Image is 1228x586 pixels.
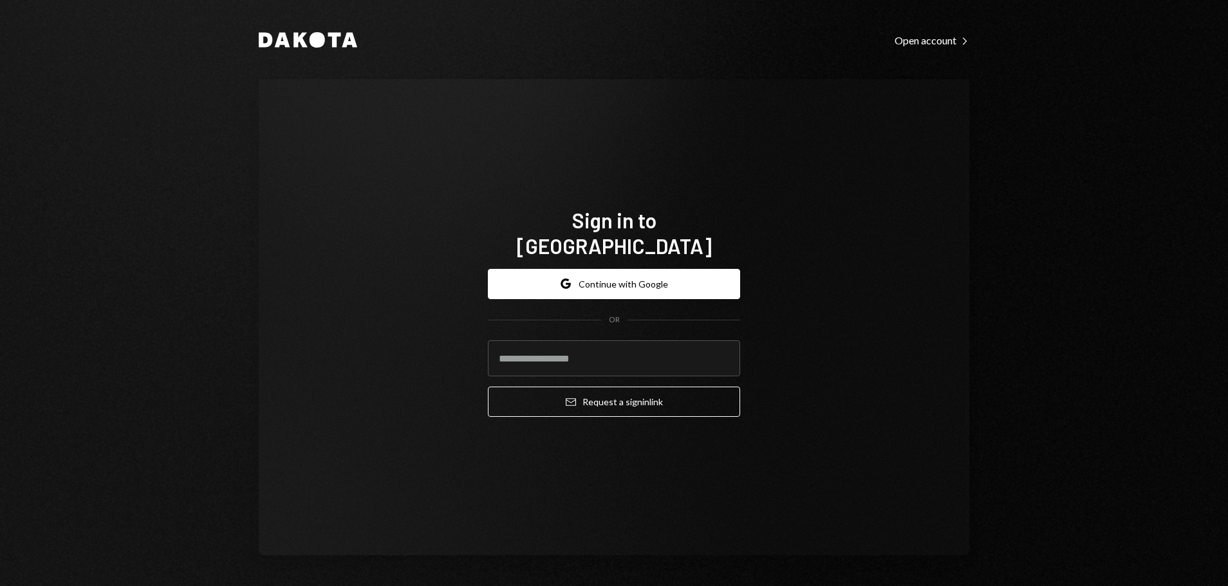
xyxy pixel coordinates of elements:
[895,33,969,47] a: Open account
[895,34,969,47] div: Open account
[488,387,740,417] button: Request a signinlink
[488,269,740,299] button: Continue with Google
[609,315,620,325] div: OR
[488,207,740,259] h1: Sign in to [GEOGRAPHIC_DATA]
